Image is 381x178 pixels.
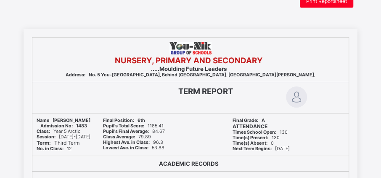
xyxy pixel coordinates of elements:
[233,135,268,140] b: Time(s) Present:
[37,134,90,140] span: [DATE]-[DATE]
[103,140,150,145] b: Highest Ave. in Class:
[103,129,165,134] span: 84.67
[115,56,263,65] b: NURSERY, PRIMARY AND SECONDARY
[178,86,233,96] b: TERM REPORT
[103,118,134,123] b: Final Position:
[37,118,90,123] span: [PERSON_NAME]
[233,140,267,146] b: Time(s) Absent:
[40,123,87,129] span: 1483
[233,146,272,151] b: Next Term Begins:
[103,129,149,134] b: Pupil's Final Average:
[233,146,290,151] span: [DATE]
[103,145,148,151] b: Lowest Ave. in Class:
[103,134,151,140] span: 79.89
[37,118,49,123] b: Name
[233,140,274,146] span: 0
[233,118,265,123] span: A
[233,129,288,135] span: 130
[103,123,144,129] b: Pupil's Total Score:
[37,134,56,140] b: Session:
[103,140,163,145] span: 96.3
[37,146,63,151] b: No. in Class:
[103,145,164,151] span: 53.88
[233,118,258,123] b: Final Grade:
[233,135,280,140] span: 130
[103,134,135,140] b: Class Average:
[233,129,276,135] b: Times School Open:
[37,129,80,134] span: Year 5 Arctic
[103,123,164,129] span: 1185.41
[159,160,219,167] b: ACADEMIC RECORDS
[103,118,145,123] span: 6th
[66,72,315,78] span: No. 5 You-[GEOGRAPHIC_DATA], Behind [GEOGRAPHIC_DATA], [GEOGRAPHIC_DATA][PERSON_NAME],
[66,72,85,78] b: Address:
[37,140,51,146] b: Term:
[40,123,73,129] b: Admission No:
[151,65,227,72] b: .....Moulding Future Leaders
[37,140,79,146] span: Third Term
[37,146,71,151] span: 12
[37,129,50,134] b: Class:
[233,123,267,129] b: ATTENDANCE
